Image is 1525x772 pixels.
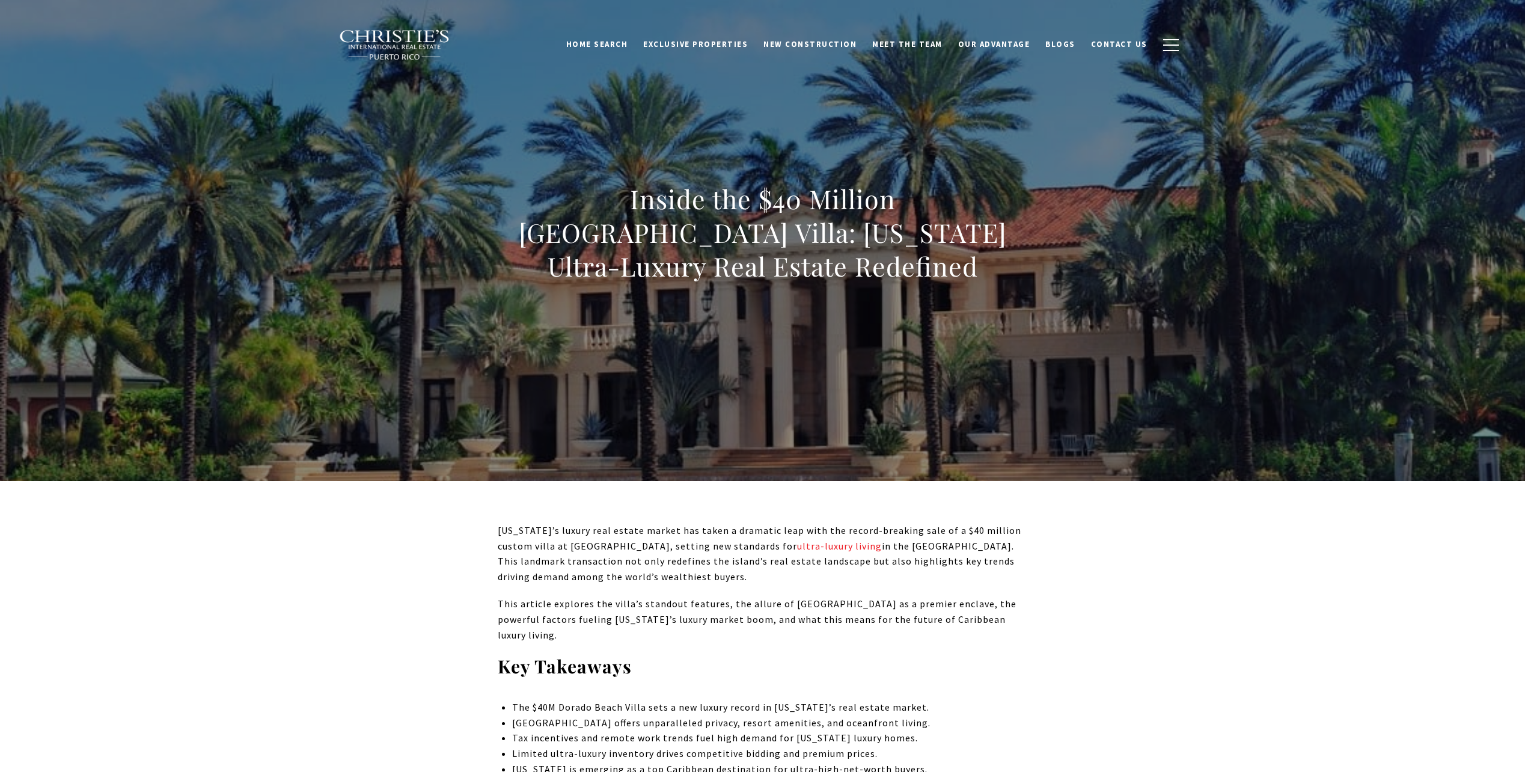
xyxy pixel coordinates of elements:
[498,654,632,678] strong: Key Takeaways
[763,39,857,49] span: New Construction
[512,746,1027,762] li: Limited ultra-luxury inventory drives competitive bidding and premium prices.
[950,33,1038,56] a: Our Advantage
[756,33,864,56] a: New Construction
[1045,39,1075,49] span: Blogs
[339,29,451,61] img: Christie's International Real Estate black text logo
[512,700,1027,715] li: The $40M Dorado Beach Villa sets a new luxury record in [US_STATE]’s real estate market.
[797,540,882,552] a: ultra-luxury living
[498,182,1028,283] h1: Inside the $40 Million [GEOGRAPHIC_DATA] Villa: [US_STATE] Ultra-Luxury Real Estate Redefined
[498,596,1028,643] p: This article explores the villa’s standout features, the allure of [GEOGRAPHIC_DATA] as a premier...
[512,731,1027,746] li: Tax incentives and remote work trends fuel high demand for [US_STATE] luxury homes.
[864,33,950,56] a: Meet the Team
[1038,33,1083,56] a: Blogs
[558,33,636,56] a: Home Search
[498,523,1028,584] p: [US_STATE]’s luxury real estate market has taken a dramatic leap with the record-breaking sale of...
[958,39,1030,49] span: Our Advantage
[635,33,756,56] a: Exclusive Properties
[643,39,748,49] span: Exclusive Properties
[512,715,1027,731] li: [GEOGRAPHIC_DATA] offers unparalleled privacy, resort amenities, and oceanfront living.
[1091,39,1148,49] span: Contact Us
